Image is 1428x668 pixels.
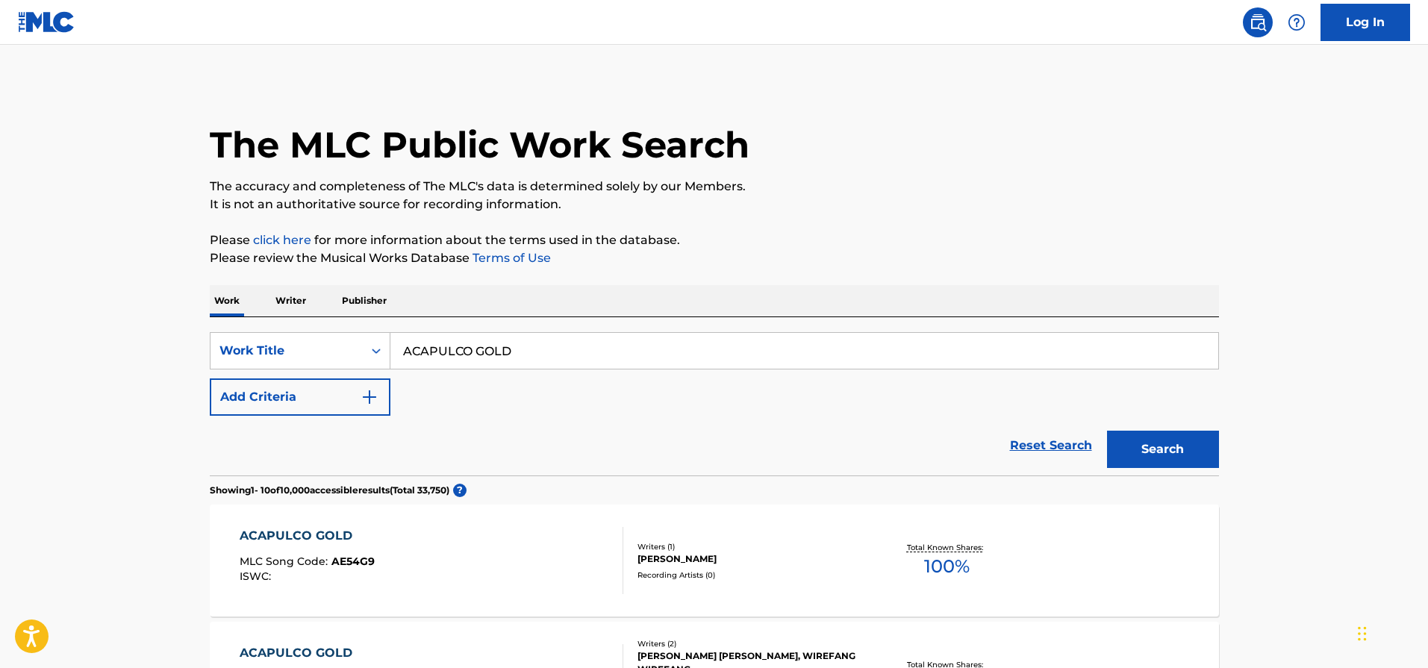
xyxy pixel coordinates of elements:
[18,11,75,33] img: MLC Logo
[240,644,371,662] div: ACAPULCO GOLD
[470,251,551,265] a: Terms of Use
[240,569,275,583] span: ISWC :
[637,541,863,552] div: Writers ( 1 )
[337,285,391,316] p: Publisher
[210,178,1219,196] p: The accuracy and completeness of The MLC's data is determined solely by our Members.
[210,505,1219,617] a: ACAPULCO GOLDMLC Song Code:AE54G9ISWC:Writers (1)[PERSON_NAME]Recording Artists (0)Total Known Sh...
[210,378,390,416] button: Add Criteria
[1353,596,1428,668] iframe: Chat Widget
[637,638,863,649] div: Writers ( 2 )
[210,196,1219,213] p: It is not an authoritative source for recording information.
[331,555,375,568] span: AE54G9
[361,388,378,406] img: 9d2ae6d4665cec9f34b9.svg
[271,285,311,316] p: Writer
[1003,429,1100,462] a: Reset Search
[1321,4,1410,41] a: Log In
[453,484,467,497] span: ?
[210,332,1219,475] form: Search Form
[924,553,970,580] span: 100 %
[1249,13,1267,31] img: search
[1282,7,1312,37] div: Help
[240,555,331,568] span: MLC Song Code :
[637,552,863,566] div: [PERSON_NAME]
[1288,13,1306,31] img: help
[637,569,863,581] div: Recording Artists ( 0 )
[1243,7,1273,37] a: Public Search
[210,231,1219,249] p: Please for more information about the terms used in the database.
[210,249,1219,267] p: Please review the Musical Works Database
[219,342,354,360] div: Work Title
[210,484,449,497] p: Showing 1 - 10 of 10,000 accessible results (Total 33,750 )
[907,542,987,553] p: Total Known Shares:
[1358,611,1367,656] div: Drag
[240,527,375,545] div: ACAPULCO GOLD
[1107,431,1219,468] button: Search
[210,285,244,316] p: Work
[210,122,749,167] h1: The MLC Public Work Search
[253,233,311,247] a: click here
